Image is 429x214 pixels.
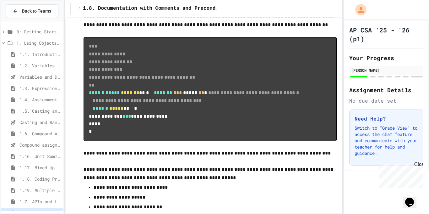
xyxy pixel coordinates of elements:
[19,176,61,182] span: 1.18. Coding Practice 1a (1.1-1.6)
[19,96,61,103] span: 1.4. Assignment and Input
[403,189,423,208] iframe: chat widget
[377,161,423,188] iframe: chat widget
[22,8,51,14] span: Back to Teams
[19,108,61,114] span: 1.5. Casting and Ranges of Values
[349,86,423,94] h2: Assignment Details
[355,125,418,156] p: Switch to "Grade View" to access the chat feature and communicate with your teacher for help and ...
[19,51,61,58] span: 1.1. Introduction to Algorithms, Programming, and Compilers
[16,40,61,46] span: 1. Using Objects and Methods
[19,62,61,69] span: 1.2. Variables and Data Types
[19,142,61,148] span: Compound assignment operators - Quiz
[78,6,80,11] span: /
[349,53,423,62] h2: Your Progress
[349,3,368,17] div: My Account
[83,5,234,12] span: 1.8. Documentation with Comments and Preconditions
[3,3,43,40] div: Chat with us now!Close
[19,187,61,194] span: 1.19. Multiple Choice Exercises for Unit 1a (1.1-1.6)
[355,115,418,122] h3: Need Help?
[19,130,61,137] span: 1.6. Compound Assignment Operators
[16,28,61,35] span: 0: Getting Started
[19,198,61,205] span: 1.7. APIs and Libraries
[19,74,61,80] span: Variables and Data Types - Quiz
[6,4,58,18] button: Back to Teams
[19,164,61,171] span: 1.17. Mixed Up Code Practice 1.1-1.6
[351,67,421,73] div: [PERSON_NAME]
[19,153,61,160] span: 1.16. Unit Summary 1a (1.1-1.6)
[19,85,61,92] span: 1.3. Expressions and Output [New]
[19,119,61,126] span: Casting and Ranges of variables - Quiz
[349,97,423,104] div: No due date set
[349,25,423,43] h1: AP CSA '25 - '26 (p1)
